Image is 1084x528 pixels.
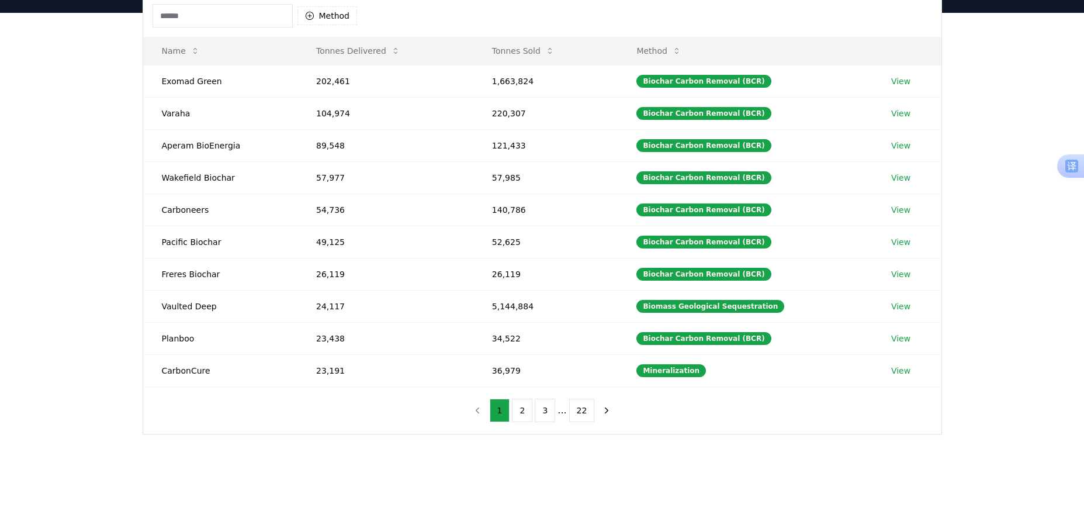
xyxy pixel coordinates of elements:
[297,258,473,290] td: 26,119
[297,322,473,354] td: 23,438
[512,399,532,422] button: 2
[143,290,297,322] td: Vaulted Deep
[297,354,473,386] td: 23,191
[143,354,297,386] td: CarbonCure
[307,39,410,63] button: Tonnes Delivered
[297,97,473,129] td: 104,974
[143,97,297,129] td: Varaha
[636,171,771,184] div: Biochar Carbon Removal (BCR)
[627,39,691,63] button: Method
[473,258,618,290] td: 26,119
[473,322,618,354] td: 34,522
[143,194,297,226] td: Carboneers
[473,161,618,194] td: 57,985
[297,129,473,161] td: 89,548
[143,258,297,290] td: Freres Biochar
[483,39,564,63] button: Tonnes Sold
[473,194,618,226] td: 140,786
[297,194,473,226] td: 54,736
[636,75,771,88] div: Biochar Carbon Removal (BCR)
[891,108,910,119] a: View
[636,203,771,216] div: Biochar Carbon Removal (BCR)
[891,172,910,184] a: View
[636,332,771,345] div: Biochar Carbon Removal (BCR)
[297,6,358,25] button: Method
[891,75,910,87] a: View
[473,226,618,258] td: 52,625
[891,204,910,216] a: View
[297,161,473,194] td: 57,977
[473,290,618,322] td: 5,144,884
[143,161,297,194] td: Wakefield Biochar
[636,236,771,249] div: Biochar Carbon Removal (BCR)
[891,333,910,344] a: View
[891,301,910,312] a: View
[569,399,595,422] button: 22
[473,129,618,161] td: 121,433
[535,399,555,422] button: 3
[891,365,910,377] a: View
[891,236,910,248] a: View
[297,290,473,322] td: 24,117
[636,139,771,152] div: Biochar Carbon Removal (BCR)
[636,268,771,281] div: Biochar Carbon Removal (BCR)
[473,97,618,129] td: 220,307
[636,107,771,120] div: Biochar Carbon Removal (BCR)
[153,39,209,63] button: Name
[557,403,566,417] li: ...
[297,226,473,258] td: 49,125
[891,268,910,280] a: View
[597,399,617,422] button: next page
[891,140,910,151] a: View
[143,129,297,161] td: Aperam BioEnergia
[636,364,706,377] div: Mineralization
[490,399,510,422] button: 1
[143,226,297,258] td: Pacific Biochar
[473,354,618,386] td: 36,979
[143,65,297,97] td: Exomad Green
[636,300,784,313] div: Biomass Geological Sequestration
[143,322,297,354] td: Planboo
[297,65,473,97] td: 202,461
[473,65,618,97] td: 1,663,824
